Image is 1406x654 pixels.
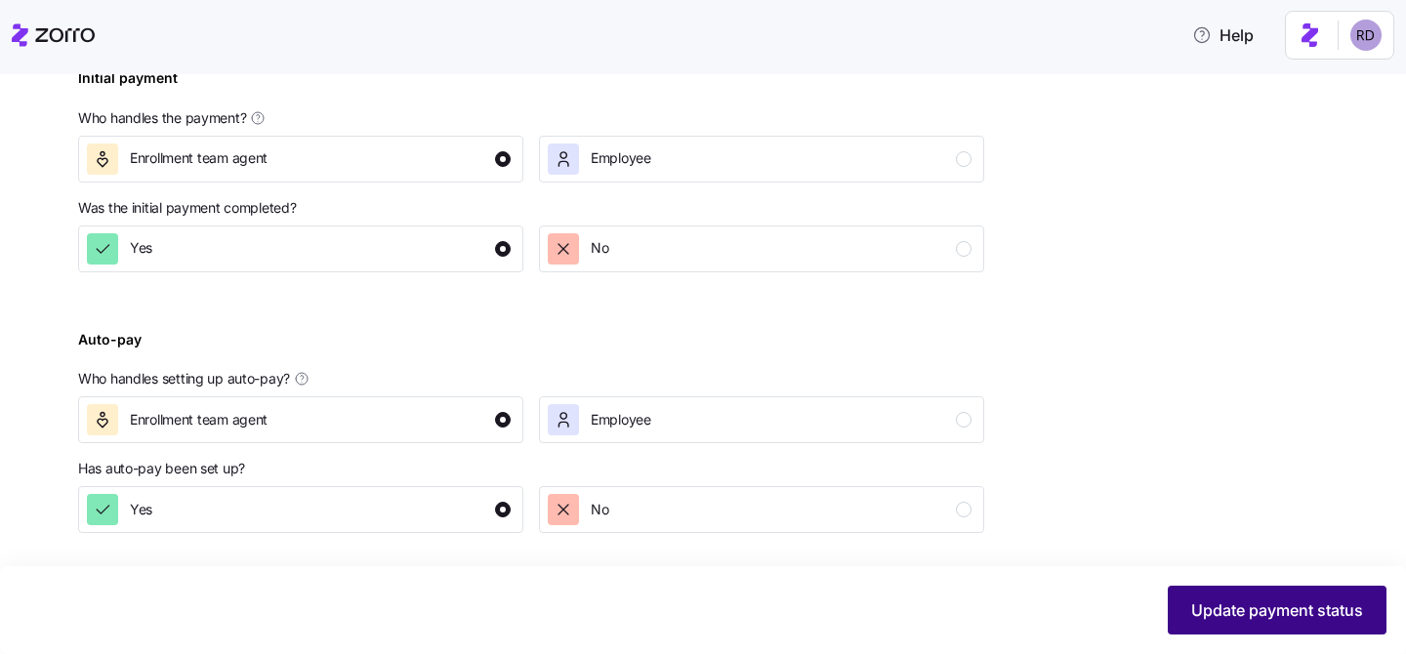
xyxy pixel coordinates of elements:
[78,459,245,478] span: Has auto-pay been set up?
[1168,586,1386,634] button: Update payment status
[1192,23,1254,47] span: Help
[1350,20,1382,51] img: 6d862e07fa9c5eedf81a4422c42283ac
[78,67,178,104] div: Initial payment
[130,148,268,168] span: Enrollment team agent
[591,238,608,258] span: No
[130,500,152,519] span: Yes
[78,329,142,366] div: Auto-pay
[130,410,268,429] span: Enrollment team agent
[78,198,296,218] span: Was the initial payment completed?
[130,238,152,258] span: Yes
[591,410,651,429] span: Employee
[78,108,246,128] span: Who handles the payment?
[1191,598,1363,622] span: Update payment status
[591,148,651,168] span: Employee
[1177,16,1269,55] button: Help
[591,500,608,519] span: No
[78,369,290,388] span: Who handles setting up auto-pay?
